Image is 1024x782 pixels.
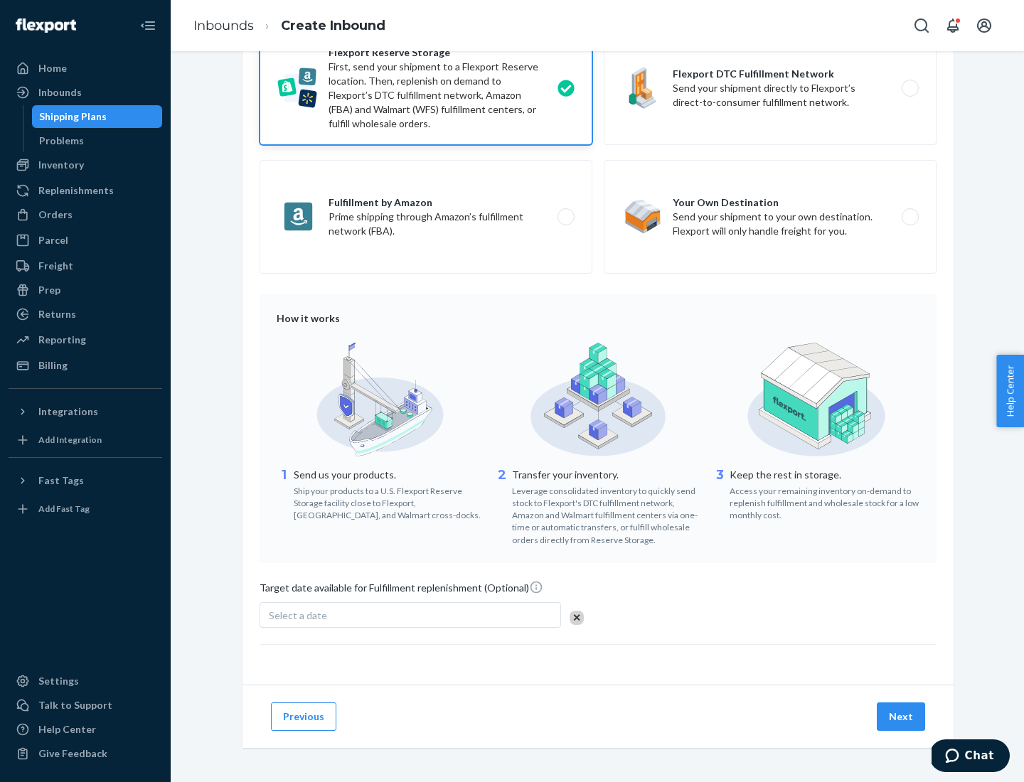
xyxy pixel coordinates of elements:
[260,580,543,601] span: Target date available for Fulfillment replenishment (Optional)
[9,718,162,741] a: Help Center
[9,742,162,765] button: Give Feedback
[38,183,114,198] div: Replenishments
[9,303,162,326] a: Returns
[512,482,702,546] div: Leverage consolidated inventory to quickly send stock to Flexport's DTC fulfillment network, Amaz...
[38,307,76,321] div: Returns
[9,279,162,301] a: Prep
[38,233,68,247] div: Parcel
[294,482,484,521] div: Ship your products to a U.S. Flexport Reserve Storage facility close to Flexport, [GEOGRAPHIC_DAT...
[39,134,84,148] div: Problems
[32,129,163,152] a: Problems
[38,358,68,373] div: Billing
[495,466,509,546] div: 2
[38,283,60,297] div: Prep
[9,203,162,226] a: Orders
[38,473,84,488] div: Fast Tags
[182,5,397,47] ol: breadcrumbs
[281,18,385,33] a: Create Inbound
[9,354,162,377] a: Billing
[9,179,162,202] a: Replenishments
[38,722,96,737] div: Help Center
[277,466,291,521] div: 1
[9,229,162,252] a: Parcel
[9,81,162,104] a: Inbounds
[16,18,76,33] img: Flexport logo
[9,469,162,492] button: Fast Tags
[38,434,102,446] div: Add Integration
[38,746,107,761] div: Give Feedback
[939,11,967,40] button: Open notifications
[730,482,919,521] div: Access your remaining inventory on-demand to replenish fulfillment and wholesale stock for a low ...
[9,255,162,277] a: Freight
[970,11,998,40] button: Open account menu
[38,333,86,347] div: Reporting
[877,702,925,731] button: Next
[9,670,162,692] a: Settings
[932,739,1010,775] iframe: Opens a widget where you can chat to one of our agents
[38,208,73,222] div: Orders
[193,18,254,33] a: Inbounds
[9,694,162,717] button: Talk to Support
[713,466,727,521] div: 3
[38,674,79,688] div: Settings
[38,158,84,172] div: Inventory
[730,468,919,482] p: Keep the rest in storage.
[39,109,107,124] div: Shipping Plans
[9,328,162,351] a: Reporting
[294,468,484,482] p: Send us your products.
[9,400,162,423] button: Integrations
[134,11,162,40] button: Close Navigation
[38,61,67,75] div: Home
[271,702,336,731] button: Previous
[38,405,98,419] div: Integrations
[9,498,162,520] a: Add Fast Tag
[32,105,163,128] a: Shipping Plans
[269,609,327,621] span: Select a date
[907,11,936,40] button: Open Search Box
[38,85,82,100] div: Inbounds
[9,429,162,451] a: Add Integration
[38,503,90,515] div: Add Fast Tag
[9,154,162,176] a: Inventory
[996,355,1024,427] button: Help Center
[512,468,702,482] p: Transfer your inventory.
[277,311,919,326] div: How it works
[9,57,162,80] a: Home
[38,698,112,712] div: Talk to Support
[38,259,73,273] div: Freight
